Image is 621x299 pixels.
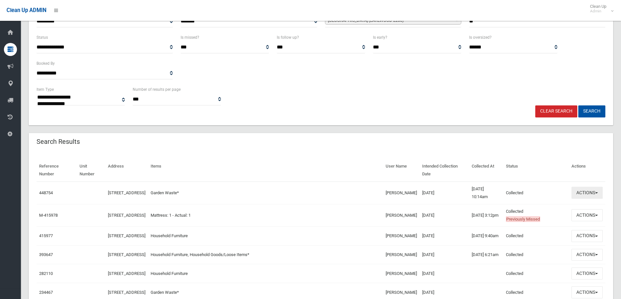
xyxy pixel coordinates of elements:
[503,226,569,245] td: Collected
[503,182,569,204] td: Collected
[469,226,503,245] td: [DATE] 9:40am
[578,105,605,117] button: Search
[420,226,469,245] td: [DATE]
[571,209,603,221] button: Actions
[108,233,145,238] a: [STREET_ADDRESS]
[108,190,145,195] a: [STREET_ADDRESS]
[148,159,383,182] th: Items
[373,34,387,41] label: Is early?
[37,86,54,93] label: Item Type
[277,34,299,41] label: Is follow up?
[469,245,503,264] td: [DATE] 6:21am
[383,159,420,182] th: User Name
[503,204,569,226] td: Collected
[420,182,469,204] td: [DATE]
[181,34,199,41] label: Is missed?
[108,271,145,276] a: [STREET_ADDRESS]
[590,9,606,14] small: Admin
[77,159,105,182] th: Unit Number
[383,226,420,245] td: [PERSON_NAME]
[39,252,53,257] a: 393647
[420,264,469,283] td: [DATE]
[148,245,383,264] td: Household Furniture, Household Goods/Loose Items*
[383,245,420,264] td: [PERSON_NAME]
[469,182,503,204] td: [DATE] 10:14am
[506,216,540,222] span: Previously Missed
[108,290,145,295] a: [STREET_ADDRESS]
[420,245,469,264] td: [DATE]
[108,252,145,257] a: [STREET_ADDRESS]
[148,204,383,226] td: Mattress: 1 - Actual: 1
[503,159,569,182] th: Status
[148,264,383,283] td: Household Furniture
[571,230,603,242] button: Actions
[148,182,383,204] td: Garden Waste*
[39,213,58,218] a: M-415978
[571,187,603,199] button: Actions
[383,264,420,283] td: [PERSON_NAME]
[535,105,577,117] a: Clear Search
[108,213,145,218] a: [STREET_ADDRESS]
[571,249,603,261] button: Actions
[469,204,503,226] td: [DATE] 3:12pm
[587,4,613,14] span: Clean Up
[7,7,46,13] span: Clean Up ADMIN
[420,159,469,182] th: Intended Collection Date
[37,60,55,67] label: Booked By
[39,290,53,295] a: 234467
[133,86,181,93] label: Number of results per page
[503,264,569,283] td: Collected
[39,233,53,238] a: 415977
[105,159,148,182] th: Address
[571,267,603,279] button: Actions
[420,204,469,226] td: [DATE]
[469,34,492,41] label: Is oversized?
[148,226,383,245] td: Household Furniture
[503,245,569,264] td: Collected
[469,159,503,182] th: Collected At
[383,204,420,226] td: [PERSON_NAME]
[569,159,605,182] th: Actions
[37,159,77,182] th: Reference Number
[29,135,88,148] header: Search Results
[571,286,603,298] button: Actions
[39,190,53,195] a: 448754
[39,271,53,276] a: 282110
[37,34,48,41] label: Status
[383,182,420,204] td: [PERSON_NAME]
